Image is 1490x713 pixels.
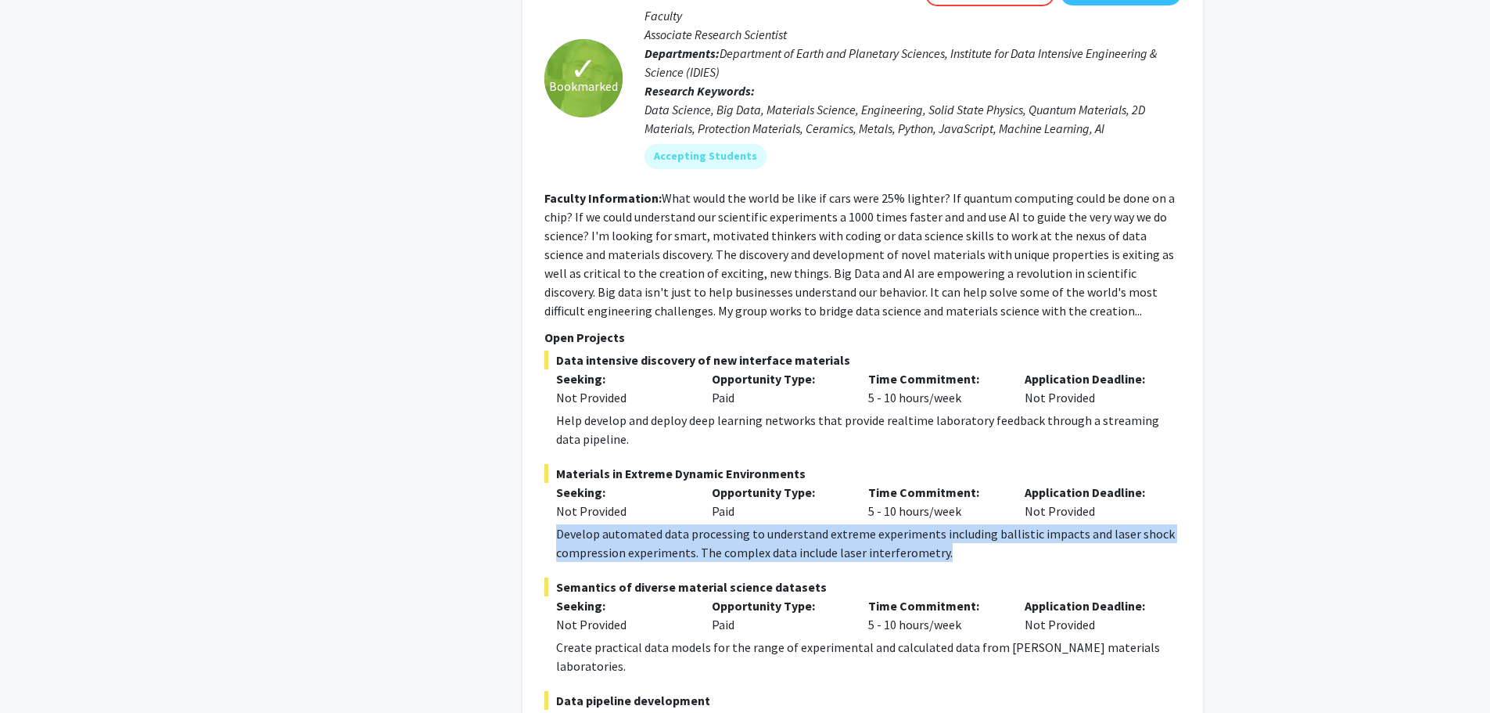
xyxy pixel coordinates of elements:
[556,411,1181,448] div: Help develop and deploy deep learning networks that provide realtime laboratory feedback through ...
[644,25,1181,44] p: Associate Research Scientist
[1025,369,1158,388] p: Application Deadline:
[700,596,856,634] div: Paid
[556,638,1181,675] div: Create practical data models for the range of experimental and calculated data from [PERSON_NAME]...
[556,524,1181,562] div: Develop automated data processing to understand extreme experiments including ballistic impacts a...
[544,464,1181,483] span: Materials in Extreme Dynamic Environments
[644,144,767,169] mat-chip: Accepting Students
[868,483,1001,502] p: Time Commitment:
[549,77,618,95] span: Bookmarked
[1013,483,1169,520] div: Not Provided
[556,502,689,520] div: Not Provided
[12,643,66,701] iframe: Chat
[868,369,1001,388] p: Time Commitment:
[700,483,856,520] div: Paid
[700,369,856,407] div: Paid
[544,578,1181,596] span: Semantics of diverse material science datasets
[868,596,1001,615] p: Time Commitment:
[556,615,689,634] div: Not Provided
[856,369,1013,407] div: 5 - 10 hours/week
[644,100,1181,138] div: Data Science, Big Data, Materials Science, Engineering, Solid State Physics, Quantum Materials, 2...
[570,61,597,77] span: ✓
[556,369,689,388] p: Seeking:
[1025,483,1158,502] p: Application Deadline:
[644,45,720,61] b: Departments:
[644,6,1181,25] p: Faculty
[712,369,845,388] p: Opportunity Type:
[856,483,1013,520] div: 5 - 10 hours/week
[1013,369,1169,407] div: Not Provided
[644,83,755,99] b: Research Keywords:
[556,596,689,615] p: Seeking:
[556,483,689,502] p: Seeking:
[544,691,1181,710] span: Data pipeline development
[644,45,1157,80] span: Department of Earth and Planetary Sciences, Institute for Data Intensive Engineering & Science (I...
[1013,596,1169,634] div: Not Provided
[556,388,689,407] div: Not Provided
[544,190,1175,319] fg-read-more: What would the world be like if cars were 25% lighter? If quantum computing could be done on a ch...
[544,190,662,206] b: Faculty Information:
[856,596,1013,634] div: 5 - 10 hours/week
[1025,596,1158,615] p: Application Deadline:
[712,596,845,615] p: Opportunity Type:
[712,483,845,502] p: Opportunity Type:
[544,351,1181,369] span: Data intensive discovery of new interface materials
[544,328,1181,347] p: Open Projects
